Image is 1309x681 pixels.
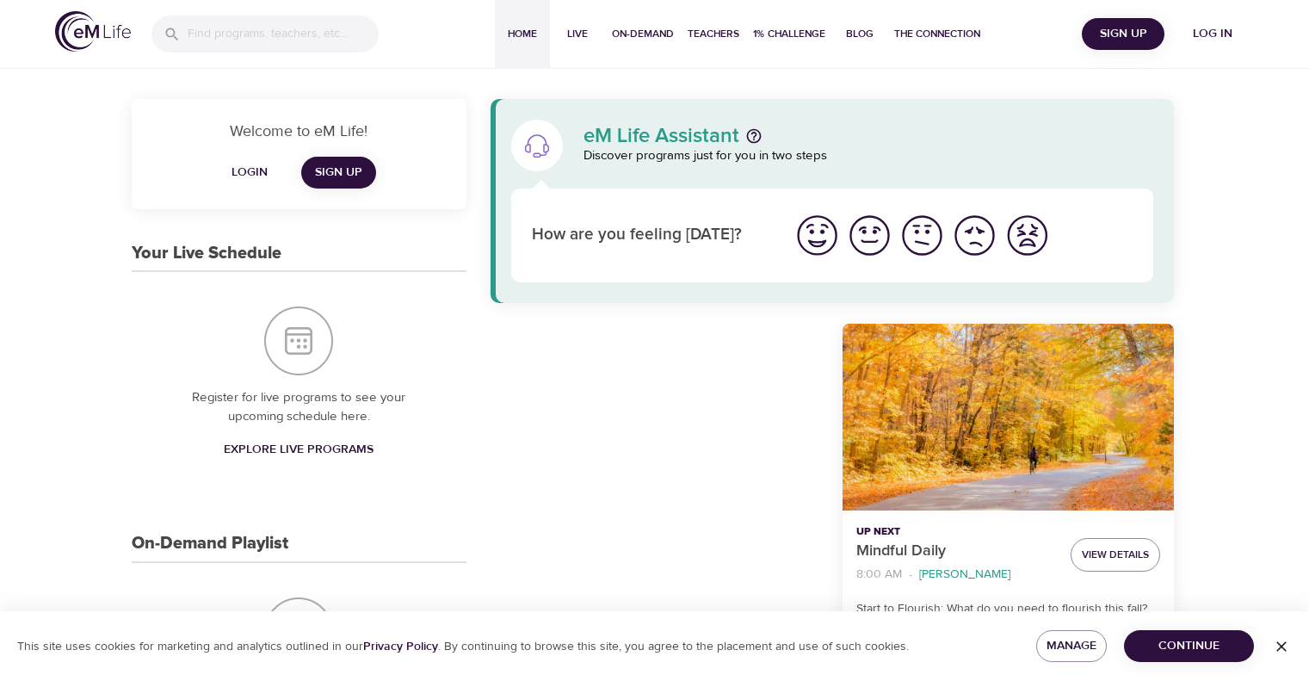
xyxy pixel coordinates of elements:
input: Find programs, teachers, etc... [188,15,379,53]
h3: Your Live Schedule [132,244,281,263]
button: Continue [1124,630,1254,662]
nav: breadcrumb [856,563,1057,586]
span: View Details [1082,546,1149,564]
img: On-Demand Playlist [264,597,333,666]
button: View Details [1071,538,1160,572]
p: Start to Flourish: What do you need to flourish this fall? [856,600,1160,618]
p: Mindful Daily [856,540,1057,563]
img: logo [55,11,131,52]
span: The Connection [894,25,980,43]
span: Blog [839,25,880,43]
button: I'm feeling bad [948,209,1001,262]
button: Login [222,157,277,189]
span: Teachers [688,25,739,43]
img: worst [1003,212,1051,259]
span: 1% Challenge [753,25,825,43]
p: Register for live programs to see your upcoming schedule here. [166,388,432,427]
p: eM Life Assistant [583,126,739,146]
button: I'm feeling good [843,209,896,262]
span: Log in [1178,23,1247,45]
a: Privacy Policy [363,639,438,654]
button: Manage [1036,630,1108,662]
img: ok [898,212,946,259]
p: [PERSON_NAME] [919,566,1010,584]
img: Your Live Schedule [264,306,333,375]
button: I'm feeling great [791,209,843,262]
button: I'm feeling worst [1001,209,1053,262]
img: great [793,212,841,259]
button: Sign Up [1082,18,1164,50]
li: · [909,563,912,586]
span: Live [557,25,598,43]
span: Continue [1138,635,1240,657]
span: On-Demand [612,25,674,43]
img: bad [951,212,998,259]
span: Explore Live Programs [224,439,374,461]
p: Up Next [856,524,1057,540]
span: Home [502,25,543,43]
a: Sign Up [301,157,376,189]
span: Login [229,162,270,183]
p: Welcome to eM Life! [152,120,446,143]
p: 8:00 AM [856,566,902,584]
span: Sign Up [315,162,362,183]
a: Explore Live Programs [217,434,380,466]
img: eM Life Assistant [523,132,551,159]
span: Manage [1050,635,1094,657]
span: Sign Up [1089,23,1158,45]
h3: On-Demand Playlist [132,534,288,554]
button: Mindful Daily [843,324,1174,511]
button: I'm feeling ok [896,209,948,262]
button: Log in [1171,18,1254,50]
p: Discover programs just for you in two steps [583,146,1154,166]
p: How are you feeling [DATE]? [532,223,770,248]
img: good [846,212,893,259]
